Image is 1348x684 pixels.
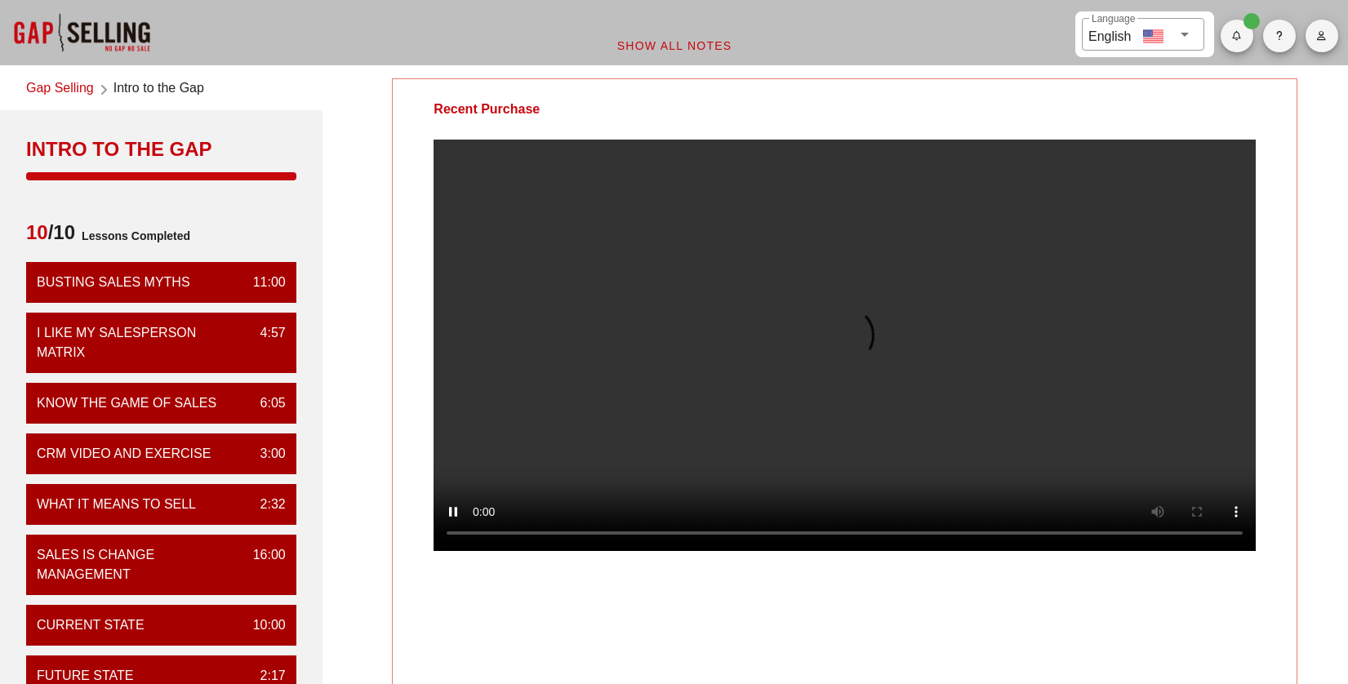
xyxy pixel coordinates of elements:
[1243,13,1260,29] span: Badge
[247,495,286,514] div: 2:32
[26,78,94,100] a: Gap Selling
[26,136,296,162] div: Intro to the Gap
[37,615,145,635] div: Current State
[26,220,75,252] span: /10
[240,615,286,635] div: 10:00
[240,545,286,584] div: 16:00
[1088,23,1131,47] div: English
[247,323,286,362] div: 4:57
[37,444,211,464] div: CRM VIDEO and EXERCISE
[37,495,196,514] div: What it means to sell
[37,545,240,584] div: Sales is Change Management
[26,221,48,243] span: 10
[113,78,204,100] span: Intro to the Gap
[37,323,247,362] div: I Like My Salesperson Matrix
[393,79,581,140] div: Recent Purchase
[240,273,286,292] div: 11:00
[37,273,190,292] div: Busting Sales Myths
[1082,18,1204,51] div: LanguageEnglish
[616,39,732,52] span: Show All Notes
[603,31,745,60] button: Show All Notes
[247,393,286,413] div: 6:05
[247,444,286,464] div: 3:00
[37,393,216,413] div: Know the Game of Sales
[1092,13,1135,25] label: Language
[75,220,190,252] span: Lessons Completed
